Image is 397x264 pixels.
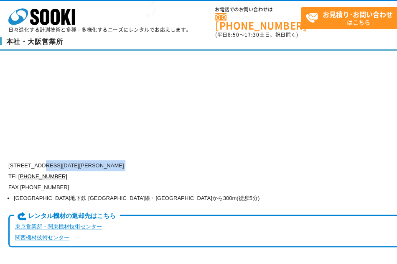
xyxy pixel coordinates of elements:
span: 17:30 [244,31,260,38]
span: (平日 ～ 土日、祝日除く) [215,31,298,38]
p: 日々進化する計測技術と多種・多様化するニーズにレンタルでお応えします。 [8,27,191,32]
span: レンタル機材の返却先はこちら [14,212,120,221]
a: [PHONE_NUMBER] [18,173,67,179]
span: 8:50 [228,31,239,38]
strong: お見積り･お問い合わせ [323,9,393,19]
a: 関西機材技術センター [15,234,69,241]
a: [PHONE_NUMBER] [215,13,301,30]
a: 東京営業所・関東機材技術センター [15,223,102,230]
span: お電話でのお問い合わせは [215,7,301,12]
